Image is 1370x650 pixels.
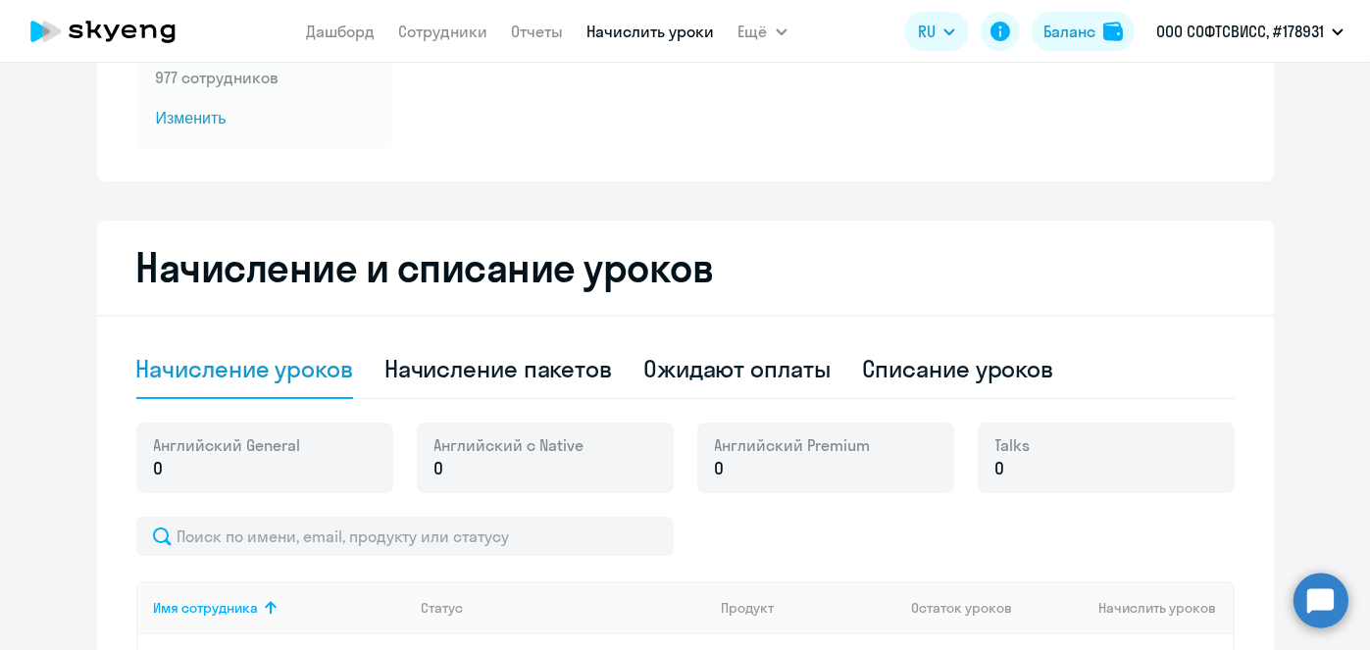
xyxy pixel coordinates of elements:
div: Ожидают оплаты [643,353,831,384]
th: Начислить уроков [1032,581,1232,634]
div: Остаток уроков [911,599,1033,617]
span: Ещё [738,20,768,43]
div: Списание уроков [862,353,1054,384]
span: Английский General [154,434,301,456]
h2: Начисление и списание уроков [136,244,1235,291]
div: Имя сотрудника [154,599,406,617]
img: balance [1103,22,1123,41]
button: Ещё [738,12,787,51]
a: Начислить уроки [587,22,715,41]
span: 0 [715,456,725,481]
span: RU [918,20,936,43]
div: Начисление уроков [136,353,353,384]
div: Баланс [1043,20,1095,43]
div: Статус [421,599,705,617]
button: ООО СОФТСВИСС, #178931 [1146,8,1353,55]
div: Статус [421,599,463,617]
button: RU [904,12,969,51]
p: 977 сотрудников [156,66,374,89]
span: 0 [995,456,1005,481]
button: Балансbalance [1032,12,1135,51]
span: Изменить [156,107,374,130]
div: Продукт [721,599,895,617]
span: Остаток уроков [911,599,1012,617]
div: Продукт [721,599,774,617]
span: 0 [434,456,444,481]
div: Имя сотрудника [154,599,259,617]
div: Начисление пакетов [384,353,612,384]
a: Сотрудники [399,22,488,41]
input: Поиск по имени, email, продукту или статусу [136,517,674,556]
p: ООО СОФТСВИСС, #178931 [1156,20,1324,43]
span: Talks [995,434,1031,456]
span: Английский Premium [715,434,871,456]
span: 0 [154,456,164,481]
span: Английский с Native [434,434,584,456]
a: Отчеты [512,22,564,41]
a: Дашборд [307,22,376,41]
